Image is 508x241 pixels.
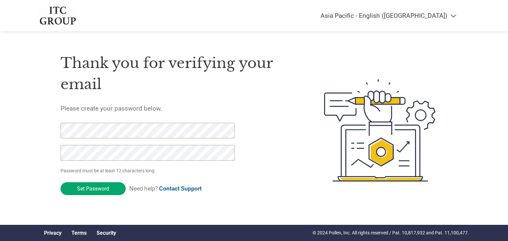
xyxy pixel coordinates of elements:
[44,230,62,236] a: Privacy
[71,230,87,236] a: Terms
[313,229,469,236] p: © 2024 Pollen, Inc. All rights reserved / Pat. 10,817,932 and Pat. 11,100,477.
[61,52,293,95] h1: Thank you for verifying your email
[61,105,293,112] h5: Please create your password below.
[61,167,237,174] p: Password must be at least 12 characters long
[159,185,202,192] a: Contact Support
[61,182,126,195] input: Set Password
[129,185,202,192] span: Need help?
[312,43,448,218] img: create-password
[39,7,77,25] img: ITC Group
[97,230,116,236] a: Security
